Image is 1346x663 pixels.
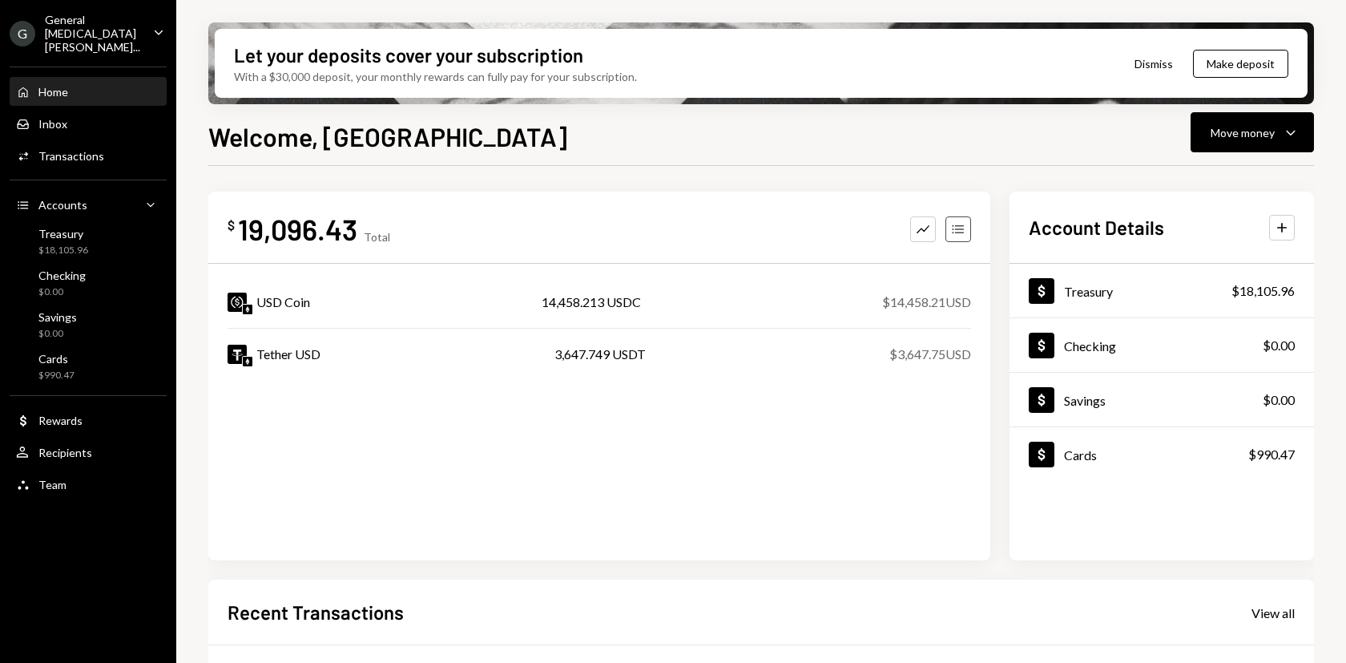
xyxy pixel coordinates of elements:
div: $0.00 [38,285,86,299]
a: Team [10,470,167,499]
a: Savings$0.00 [1009,373,1314,427]
div: G [10,21,35,46]
div: $14,458.21 USD [882,293,971,312]
div: $18,105.96 [38,244,88,257]
div: 19,096.43 [238,211,357,247]
div: USD Coin [256,293,310,312]
button: Make deposit [1193,50,1288,78]
a: Treasury$18,105.96 [1009,264,1314,317]
div: Treasury [38,227,88,241]
button: Move money [1191,112,1314,152]
div: $ [228,217,235,233]
div: General [MEDICAL_DATA][PERSON_NAME]... [45,13,140,54]
div: $0.00 [1263,390,1295,410]
img: ethereum-mainnet [243,305,252,314]
div: Recipients [38,446,92,459]
h2: Account Details [1029,214,1164,241]
a: Transactions [10,141,167,170]
a: Checking$0.00 [10,264,167,302]
div: 3,647.749 USDT [554,345,646,364]
div: Cards [38,352,75,366]
div: Savings [1064,393,1106,408]
div: Checking [38,269,86,282]
a: Savings$0.00 [10,305,167,344]
div: $3,647.75 USD [889,345,971,364]
a: Cards$990.47 [1009,427,1314,481]
div: Tether USD [256,345,320,364]
button: Dismiss [1114,45,1193,83]
div: Rewards [38,414,83,427]
div: Treasury [1064,284,1113,299]
div: $0.00 [1263,336,1295,355]
a: Accounts [10,190,167,219]
div: $990.47 [38,369,75,382]
img: ethereum-mainnet [243,357,252,366]
h2: Recent Transactions [228,599,404,625]
a: Inbox [10,109,167,138]
div: Move money [1211,124,1275,141]
div: Home [38,85,68,99]
img: USDT [228,345,247,364]
div: Let your deposits cover your subscription [234,42,583,68]
a: Home [10,77,167,106]
h1: Welcome, [GEOGRAPHIC_DATA] [208,120,567,152]
a: Treasury$18,105.96 [10,222,167,261]
div: Transactions [38,149,104,163]
a: View all [1251,604,1295,621]
a: Rewards [10,406,167,435]
div: Checking [1064,338,1116,354]
div: Inbox [38,117,67,131]
a: Checking$0.00 [1009,318,1314,372]
div: Cards [1064,447,1097,463]
img: USDC [228,293,247,312]
div: $18,105.96 [1231,281,1295,301]
div: $990.47 [1248,445,1295,464]
div: Savings [38,310,77,324]
a: Cards$990.47 [10,347,167,386]
div: $0.00 [38,327,77,341]
div: View all [1251,605,1295,621]
div: With a $30,000 deposit, your monthly rewards can fully pay for your subscription. [234,68,637,85]
a: Recipients [10,438,167,467]
div: 14,458.213 USDC [542,293,641,312]
div: Total [364,230,390,244]
div: Team [38,478,66,491]
div: Accounts [38,198,87,212]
